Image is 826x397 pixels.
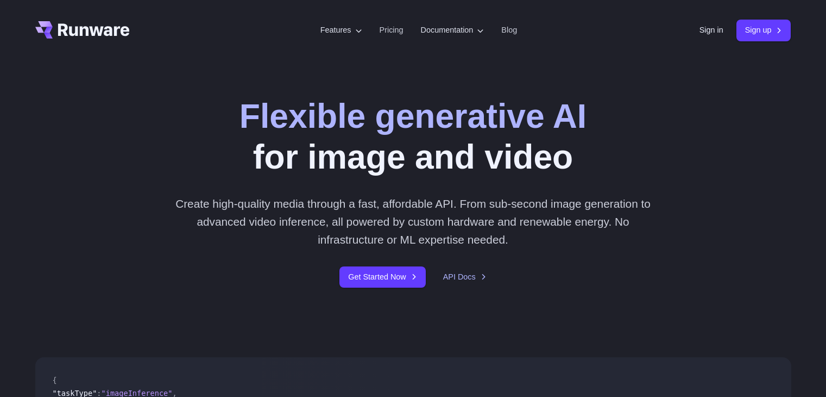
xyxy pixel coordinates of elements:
[501,24,517,36] a: Blog
[443,271,487,283] a: API Docs
[35,21,130,39] a: Go to /
[380,24,403,36] a: Pricing
[53,376,57,384] span: {
[699,24,723,36] a: Sign in
[339,266,425,288] a: Get Started Now
[736,20,791,41] a: Sign up
[320,24,362,36] label: Features
[171,195,655,249] p: Create high-quality media through a fast, affordable API. From sub-second image generation to adv...
[421,24,484,36] label: Documentation
[239,97,587,135] strong: Flexible generative AI
[239,96,587,177] h1: for image and video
